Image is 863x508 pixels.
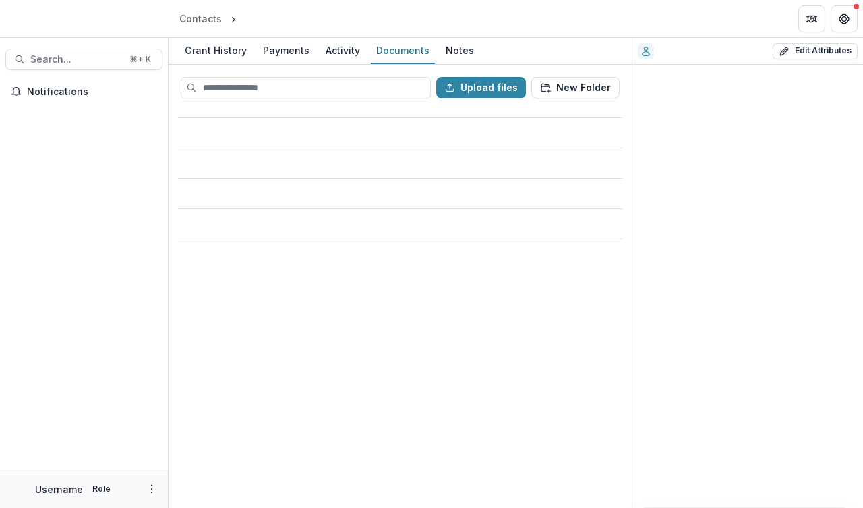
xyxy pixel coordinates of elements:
button: Notifications [5,81,162,103]
div: Grant History [179,40,252,60]
span: Notifications [27,86,157,98]
nav: breadcrumb [174,9,297,28]
p: Role [88,483,115,495]
a: Activity [320,38,365,64]
button: Partners [798,5,825,32]
button: New Folder [531,77,620,98]
p: Username [35,482,83,497]
div: ⌘ + K [127,52,154,67]
button: Search... [5,49,162,70]
a: Contacts [174,9,227,28]
div: Notes [440,40,479,60]
div: Activity [320,40,365,60]
div: Contacts [179,11,222,26]
button: Get Help [831,5,858,32]
button: More [144,481,160,497]
a: Documents [371,38,435,64]
a: Payments [258,38,315,64]
button: Edit Attributes [773,43,858,59]
button: Upload files [436,77,526,98]
a: Grant History [179,38,252,64]
a: Notes [440,38,479,64]
div: Documents [371,40,435,60]
span: Search... [30,54,121,65]
div: Payments [258,40,315,60]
